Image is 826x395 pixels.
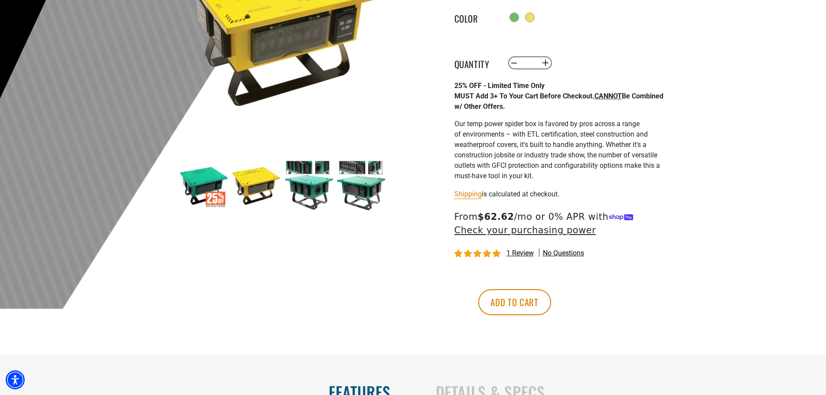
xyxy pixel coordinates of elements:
img: yellow [231,160,281,211]
div: Page 1 [454,81,667,181]
span: Our temp power spider box is favored by pros across a range of environments – with ETL certificat... [454,120,660,180]
span: No questions [543,248,584,258]
span: 5.00 stars [454,250,502,258]
img: green [284,160,334,211]
img: green [336,160,386,211]
strong: 25% OFF - Limited Time Only [454,82,545,90]
span: 1 review [506,249,534,257]
a: Shipping [454,190,482,198]
div: Accessibility Menu [6,370,25,389]
span: CANNOT [594,92,622,100]
label: Quantity [454,57,498,69]
button: Add to cart [478,289,551,315]
legend: Color [454,12,498,23]
div: is calculated at checkout. [454,188,667,200]
strong: MUST Add 3+ To Your Cart Before Checkout. Be Combined w/ Other Offers. [454,92,663,111]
